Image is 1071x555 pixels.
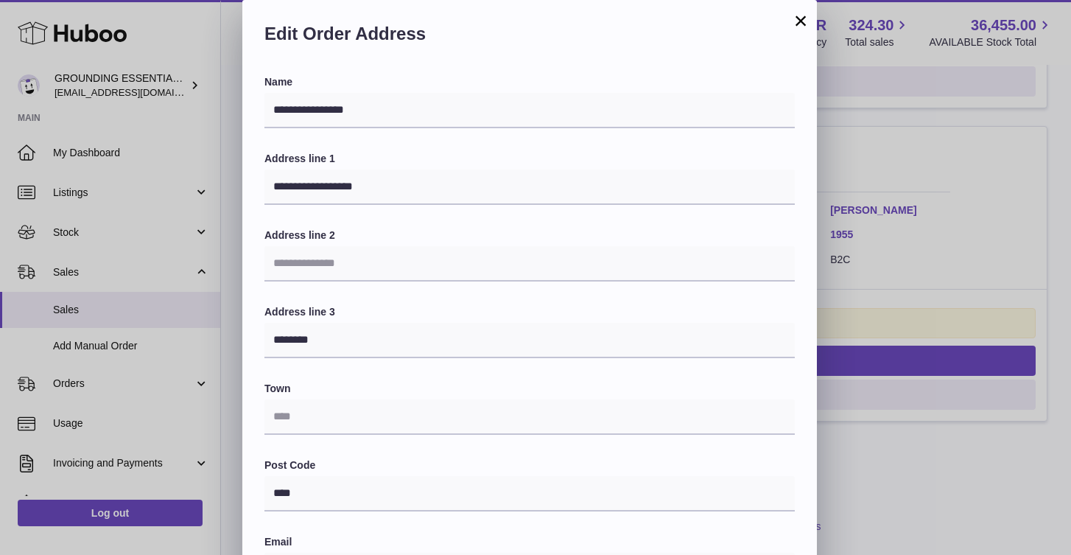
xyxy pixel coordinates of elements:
label: Address line 2 [264,228,795,242]
label: Town [264,382,795,396]
button: × [792,12,810,29]
h2: Edit Order Address [264,22,795,53]
label: Address line 3 [264,305,795,319]
label: Address line 1 [264,152,795,166]
label: Post Code [264,458,795,472]
label: Email [264,535,795,549]
label: Name [264,75,795,89]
